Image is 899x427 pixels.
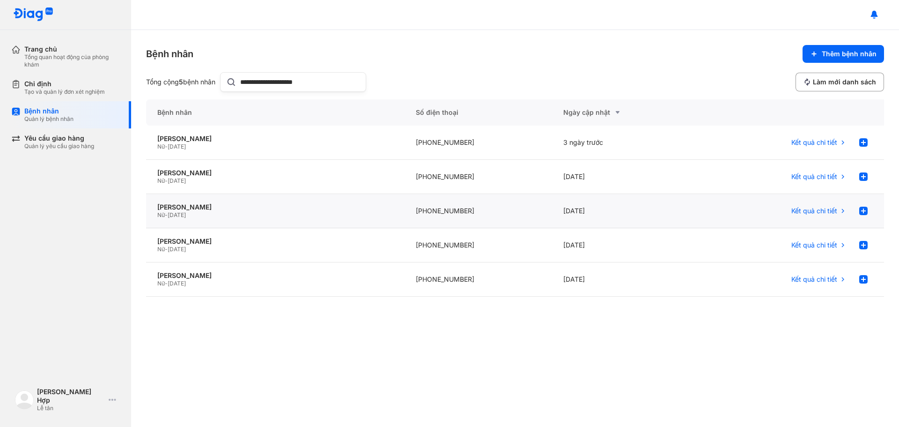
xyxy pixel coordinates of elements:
div: Số điện thoại [405,99,552,126]
div: [PHONE_NUMBER] [405,228,552,262]
span: Kết quả chi tiết [791,138,837,147]
span: Nữ [157,280,165,287]
div: [PERSON_NAME] [157,135,393,143]
span: - [165,280,168,287]
div: Lễ tân [37,405,105,412]
span: Nữ [157,211,165,218]
span: [DATE] [168,211,186,218]
div: Tạo và quản lý đơn xét nghiệm [24,88,105,96]
span: Kết quả chi tiết [791,275,837,284]
div: [PHONE_NUMBER] [405,194,552,228]
div: Ngày cập nhật [563,107,688,118]
div: [PHONE_NUMBER] [405,160,552,194]
span: 5 [179,78,183,86]
div: Bệnh nhân [146,99,405,126]
span: [DATE] [168,280,186,287]
div: Tổng cộng bệnh nhân [146,78,216,86]
div: [PHONE_NUMBER] [405,126,552,160]
div: [PERSON_NAME] [157,169,393,177]
div: Quản lý yêu cầu giao hàng [24,142,94,150]
span: Kết quả chi tiết [791,241,837,249]
span: Kết quả chi tiết [791,207,837,215]
span: [DATE] [168,177,186,184]
div: 3 ngày trước [552,126,700,160]
span: Thêm bệnh nhân [822,50,877,58]
div: Bệnh nhân [146,47,193,60]
div: [DATE] [552,262,700,297]
div: [DATE] [552,194,700,228]
span: Kết quả chi tiết [791,172,837,181]
div: [DATE] [552,160,700,194]
button: Thêm bệnh nhân [803,45,884,63]
span: Nữ [157,143,165,150]
div: Chỉ định [24,80,105,88]
img: logo [15,390,34,409]
div: [PERSON_NAME] [157,271,393,280]
div: Yêu cầu giao hàng [24,134,94,142]
span: Nữ [157,246,165,253]
div: [PHONE_NUMBER] [405,262,552,297]
span: [DATE] [168,143,186,150]
div: [PERSON_NAME] Hợp [37,388,105,405]
div: Trang chủ [24,45,120,53]
span: - [165,177,168,184]
div: Quản lý bệnh nhân [24,115,74,123]
div: Tổng quan hoạt động của phòng khám [24,53,120,68]
img: logo [13,7,53,22]
span: - [165,143,168,150]
div: [DATE] [552,228,700,262]
span: Làm mới danh sách [813,78,876,86]
span: [DATE] [168,246,186,253]
button: Làm mới danh sách [796,73,884,91]
div: Bệnh nhân [24,107,74,115]
div: [PERSON_NAME] [157,237,393,246]
span: - [165,211,168,218]
span: - [165,246,168,253]
span: Nữ [157,177,165,184]
div: [PERSON_NAME] [157,203,393,211]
